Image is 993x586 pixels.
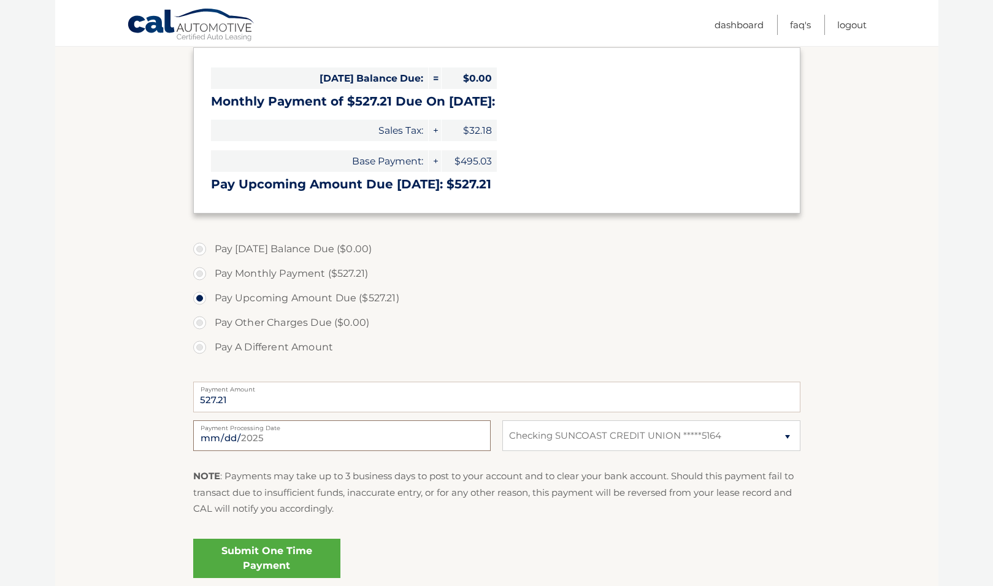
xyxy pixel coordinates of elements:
[442,150,497,172] span: $495.03
[193,468,800,517] p: : Payments may take up to 3 business days to post to your account and to clear your bank account....
[193,420,491,451] input: Payment Date
[193,310,800,335] label: Pay Other Charges Due ($0.00)
[837,15,867,35] a: Logout
[211,150,428,172] span: Base Payment:
[442,67,497,89] span: $0.00
[715,15,764,35] a: Dashboard
[442,120,497,141] span: $32.18
[429,120,441,141] span: +
[211,177,783,192] h3: Pay Upcoming Amount Due [DATE]: $527.21
[211,120,428,141] span: Sales Tax:
[193,335,800,360] label: Pay A Different Amount
[211,94,783,109] h3: Monthly Payment of $527.21 Due On [DATE]:
[211,67,428,89] span: [DATE] Balance Due:
[790,15,811,35] a: FAQ's
[127,8,256,44] a: Cal Automotive
[429,150,441,172] span: +
[193,261,800,286] label: Pay Monthly Payment ($527.21)
[429,67,441,89] span: =
[193,237,800,261] label: Pay [DATE] Balance Due ($0.00)
[193,470,220,482] strong: NOTE
[193,286,800,310] label: Pay Upcoming Amount Due ($527.21)
[193,420,491,430] label: Payment Processing Date
[193,539,340,578] a: Submit One Time Payment
[193,382,800,412] input: Payment Amount
[193,382,800,391] label: Payment Amount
